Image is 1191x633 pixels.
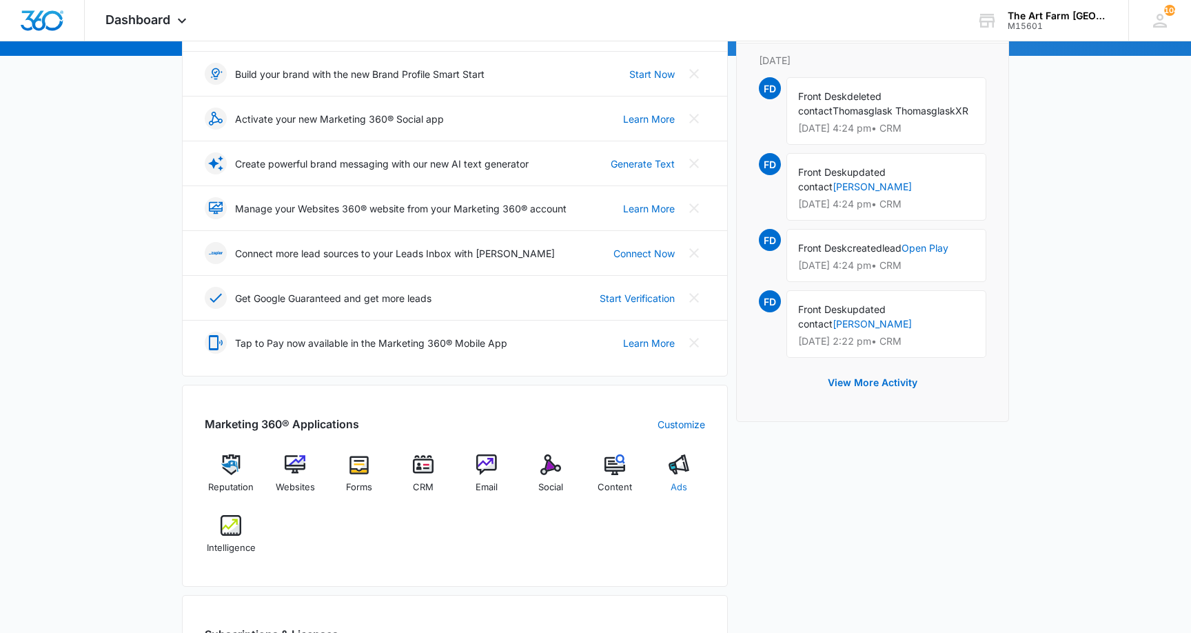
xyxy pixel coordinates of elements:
[105,12,170,27] span: Dashboard
[235,201,567,216] p: Manage your Websites 360® website from your Marketing 360® account
[333,454,386,504] a: Forms
[798,303,847,315] span: Front Desk
[611,157,675,171] a: Generate Text
[798,242,847,254] span: Front Desk
[205,454,258,504] a: Reputation
[208,481,254,494] span: Reputation
[235,112,444,126] p: Activate your new Marketing 360® Social app
[629,67,675,81] a: Start Now
[833,105,968,117] span: Thomasglask ThomasglaskXR
[1164,5,1175,16] div: notifications count
[683,287,705,309] button: Close
[671,481,687,494] span: Ads
[798,123,975,133] p: [DATE] 4:24 pm • CRM
[798,336,975,346] p: [DATE] 2:22 pm • CRM
[623,112,675,126] a: Learn More
[538,481,563,494] span: Social
[759,229,781,251] span: FD
[683,152,705,174] button: Close
[814,366,931,399] button: View More Activity
[598,481,632,494] span: Content
[798,261,975,270] p: [DATE] 4:24 pm • CRM
[623,201,675,216] a: Learn More
[413,481,434,494] span: CRM
[882,242,902,254] span: lead
[759,153,781,175] span: FD
[205,515,258,565] a: Intelligence
[205,416,359,432] h2: Marketing 360® Applications
[476,481,498,494] span: Email
[833,318,912,330] a: [PERSON_NAME]
[683,108,705,130] button: Close
[902,242,948,254] a: Open Play
[683,197,705,219] button: Close
[683,332,705,354] button: Close
[652,454,705,504] a: Ads
[759,290,781,312] span: FD
[235,291,431,305] p: Get Google Guaranteed and get more leads
[833,181,912,192] a: [PERSON_NAME]
[207,541,256,555] span: Intelligence
[600,291,675,305] a: Start Verification
[623,336,675,350] a: Learn More
[1164,5,1175,16] span: 104
[798,166,847,178] span: Front Desk
[269,454,322,504] a: Websites
[235,246,555,261] p: Connect more lead sources to your Leads Inbox with [PERSON_NAME]
[683,63,705,85] button: Close
[658,417,705,432] a: Customize
[1008,21,1108,31] div: account id
[396,454,449,504] a: CRM
[235,67,485,81] p: Build your brand with the new Brand Profile Smart Start
[460,454,513,504] a: Email
[1008,10,1108,21] div: account name
[525,454,578,504] a: Social
[759,77,781,99] span: FD
[847,242,882,254] span: created
[589,454,642,504] a: Content
[346,481,372,494] span: Forms
[683,242,705,264] button: Close
[759,53,986,68] p: [DATE]
[276,481,315,494] span: Websites
[798,90,847,102] span: Front Desk
[235,157,529,171] p: Create powerful brand messaging with our new AI text generator
[613,246,675,261] a: Connect Now
[798,199,975,209] p: [DATE] 4:24 pm • CRM
[235,336,507,350] p: Tap to Pay now available in the Marketing 360® Mobile App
